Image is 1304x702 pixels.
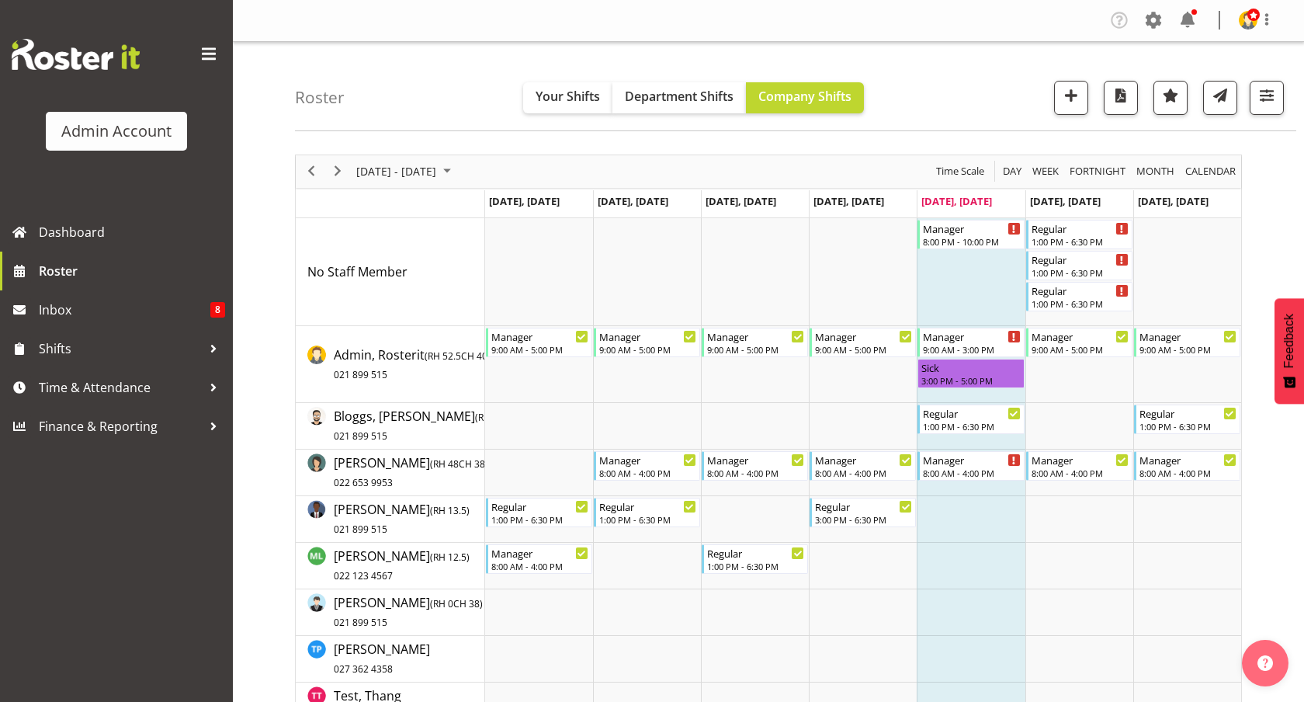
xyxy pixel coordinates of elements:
span: 8 [210,302,225,318]
div: 1:00 PM - 6:30 PM [1139,420,1236,433]
button: Company Shifts [746,82,864,113]
span: Your Shifts [536,88,600,105]
div: Green, Fred"s event - Regular Begin From Thursday, September 18, 2025 at 3:00:00 PM GMT+07:00 End... [810,498,916,527]
a: [PERSON_NAME]027 362 4358 [334,640,430,677]
div: Regular [1032,252,1129,267]
span: [DATE], [DATE] [921,194,992,208]
div: Admin, Rosterit"s event - Manager Begin From Wednesday, September 17, 2025 at 9:00:00 AM GMT+07:0... [702,328,808,357]
span: RH 13.5 [433,504,466,517]
div: Manager [707,452,804,467]
div: Doe, Jane"s event - Manager Begin From Tuesday, September 16, 2025 at 8:00:00 AM GMT+07:00 Ends A... [594,451,700,481]
span: 021 899 515 [334,523,387,536]
div: Regular [491,499,588,514]
span: 021 899 515 [334,616,387,629]
span: Department Shifts [625,88,733,105]
img: Rosterit website logo [12,39,140,70]
div: Admin, Rosterit"s event - Manager Begin From Thursday, September 18, 2025 at 9:00:00 AM GMT+07:00... [810,328,916,357]
div: Little, Mike"s event - Manager Begin From Monday, September 15, 2025 at 8:00:00 AM GMT+07:00 Ends... [486,544,592,574]
button: Download a PDF of the roster according to the set date range. [1104,81,1138,115]
span: Company Shifts [758,88,851,105]
div: 8:00 AM - 4:00 PM [815,467,912,479]
div: Manager [1139,328,1236,344]
span: [DATE], [DATE] [706,194,776,208]
td: Black, Ian resource [296,589,485,636]
div: 8:00 AM - 4:00 PM [1139,467,1236,479]
div: Regular [815,499,912,514]
div: Admin, Rosterit"s event - Manager Begin From Saturday, September 20, 2025 at 9:00:00 AM GMT+07:00... [1026,328,1132,357]
div: 8:00 AM - 4:00 PM [1032,467,1129,479]
div: 1:00 PM - 6:30 PM [707,560,804,572]
span: [DATE], [DATE] [1138,194,1209,208]
button: Next [328,162,349,181]
div: Green, Fred"s event - Regular Begin From Monday, September 15, 2025 at 1:00:00 PM GMT+07:00 Ends ... [486,498,592,527]
div: Admin Account [61,120,172,143]
div: 8:00 AM - 4:00 PM [707,467,804,479]
div: 8:00 AM - 4:00 PM [491,560,588,572]
span: Finance & Reporting [39,415,202,438]
span: [DATE], [DATE] [1030,194,1101,208]
button: Previous [301,162,322,181]
span: RH 10 [478,411,504,424]
button: Timeline Day [1001,162,1025,181]
div: Admin, Rosterit"s event - Sick Begin From Friday, September 19, 2025 at 3:00:00 PM GMT+07:00 Ends... [917,359,1024,388]
span: RH 0 [433,597,453,610]
span: ( CH 38) [475,411,533,424]
span: [DATE], [DATE] [598,194,668,208]
div: Manager [599,328,696,344]
span: 022 123 4567 [334,569,393,582]
button: Your Shifts [523,82,612,113]
div: Admin, Rosterit"s event - Manager Begin From Sunday, September 21, 2025 at 9:00:00 AM GMT+07:00 E... [1134,328,1240,357]
td: Pham, Thang resource [296,636,485,683]
span: Week [1031,162,1060,181]
div: Green, Fred"s event - Regular Begin From Tuesday, September 16, 2025 at 1:00:00 PM GMT+07:00 Ends... [594,498,700,527]
a: [PERSON_NAME](RH 13.5)021 899 515 [334,500,470,537]
button: Highlight an important date within the roster. [1153,81,1188,115]
span: RH 48 [433,457,459,471]
button: Fortnight [1067,162,1129,181]
div: 1:00 PM - 6:30 PM [1032,235,1129,248]
div: No Staff Member"s event - Manager Begin From Friday, September 19, 2025 at 8:00:00 PM GMT+07:00 E... [917,220,1024,249]
span: No Staff Member [307,263,407,280]
span: [PERSON_NAME] [334,594,483,630]
div: No Staff Member"s event - Regular Begin From Saturday, September 20, 2025 at 1:00:00 PM GMT+07:00... [1026,251,1132,280]
span: [PERSON_NAME] [334,641,430,676]
div: 1:00 PM - 6:30 PM [923,420,1020,433]
span: Feedback [1282,314,1296,368]
span: 027 362 4358 [334,662,393,676]
span: RH 52.5 [428,349,461,363]
button: Time Scale [934,162,987,181]
div: September 15 - 21, 2025 [351,155,460,188]
button: Send a list of all shifts for the selected filtered period to all rostered employees. [1203,81,1237,115]
span: Inbox [39,298,210,321]
span: 022 653 9953 [334,476,393,489]
div: Manager [1032,328,1129,344]
div: Regular [1032,221,1129,236]
span: ( CH 38) [430,597,483,610]
span: [DATE] - [DATE] [355,162,438,181]
div: Doe, Jane"s event - Manager Begin From Wednesday, September 17, 2025 at 8:00:00 AM GMT+07:00 Ends... [702,451,808,481]
span: 021 899 515 [334,429,387,443]
div: 1:00 PM - 6:30 PM [491,513,588,526]
span: ( CH 40) [425,349,491,363]
div: Doe, Jane"s event - Manager Begin From Thursday, September 18, 2025 at 8:00:00 AM GMT+07:00 Ends ... [810,451,916,481]
div: Little, Mike"s event - Regular Begin From Wednesday, September 17, 2025 at 1:00:00 PM GMT+07:00 E... [702,544,808,574]
div: 1:00 PM - 6:30 PM [1032,266,1129,279]
div: Regular [599,499,696,514]
a: No Staff Member [307,262,407,281]
div: next period [324,155,351,188]
span: [DATE], [DATE] [813,194,884,208]
div: 9:00 AM - 5:00 PM [1139,343,1236,356]
div: Bloggs, Joe"s event - Regular Begin From Friday, September 19, 2025 at 1:00:00 PM GMT+07:00 Ends ... [917,405,1024,434]
span: ( ) [430,504,470,517]
span: Month [1135,162,1176,181]
td: Doe, Jane resource [296,450,485,496]
td: Green, Fred resource [296,496,485,543]
div: Regular [707,545,804,561]
div: Manager [923,452,1020,467]
td: Bloggs, Joe resource [296,403,485,450]
div: 9:00 AM - 3:00 PM [923,343,1020,356]
button: Month [1183,162,1239,181]
div: 3:00 PM - 6:30 PM [815,513,912,526]
div: Manager [1032,452,1129,467]
div: Manager [491,545,588,561]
